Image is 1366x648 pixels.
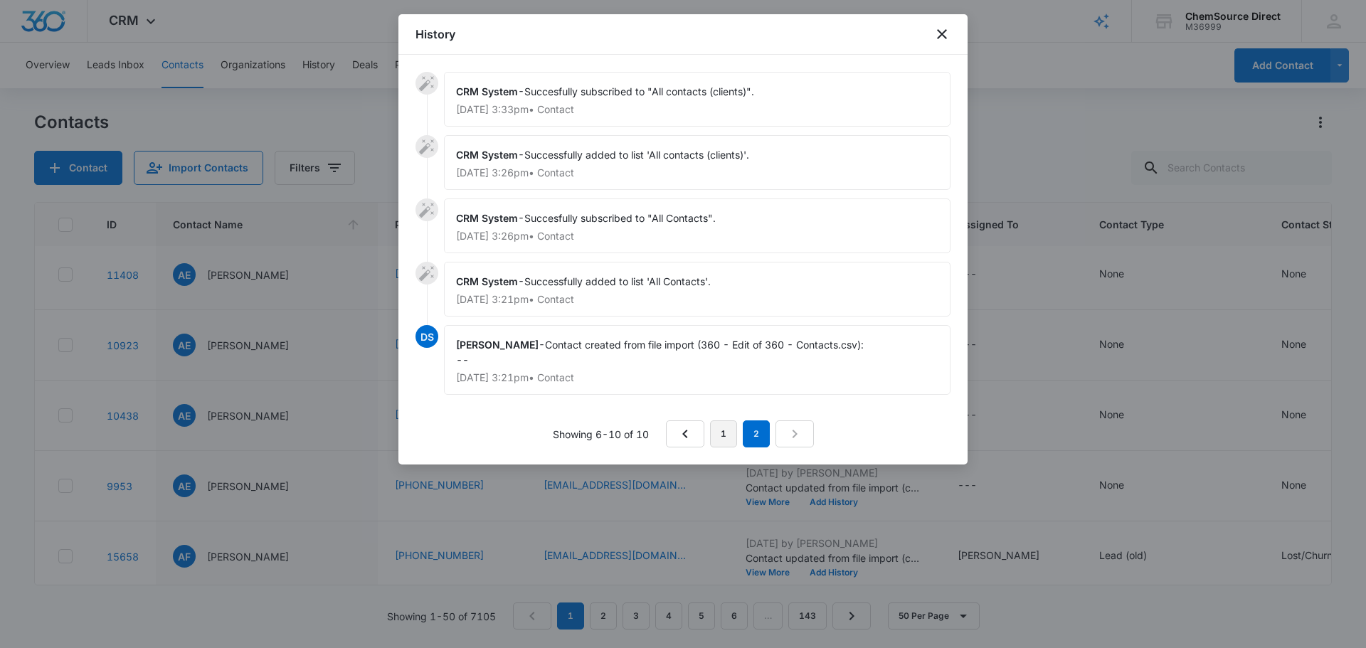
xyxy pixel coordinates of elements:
span: CRM System [456,275,518,287]
span: CRM System [456,149,518,161]
p: [DATE] 3:26pm • Contact [456,231,938,241]
p: [DATE] 3:21pm • Contact [456,294,938,304]
span: CRM System [456,212,518,224]
span: DS [415,325,438,348]
span: Successfully added to list 'All contacts (clients)'. [524,149,749,161]
p: [DATE] 3:33pm • Contact [456,105,938,115]
h1: History [415,26,455,43]
div: - [444,135,951,190]
p: [DATE] 3:21pm • Contact [456,373,938,383]
nav: Pagination [666,420,814,447]
div: - [444,198,951,253]
div: - [444,262,951,317]
span: CRM System [456,85,518,97]
div: - [444,325,951,395]
div: - [444,72,951,127]
p: Showing 6-10 of 10 [553,427,649,442]
span: Successfully added to list 'All Contacts'. [524,275,711,287]
a: Page 1 [710,420,737,447]
p: [DATE] 3:26pm • Contact [456,168,938,178]
button: close [933,26,951,43]
em: 2 [743,420,770,447]
span: Contact created from file import (360 - Edit of 360 - Contacts.csv): -- [456,339,864,366]
span: Succesfully subscribed to "All Contacts". [524,212,716,224]
span: [PERSON_NAME] [456,339,539,351]
a: Previous Page [666,420,704,447]
span: Succesfully subscribed to "All contacts (clients)". [524,85,754,97]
